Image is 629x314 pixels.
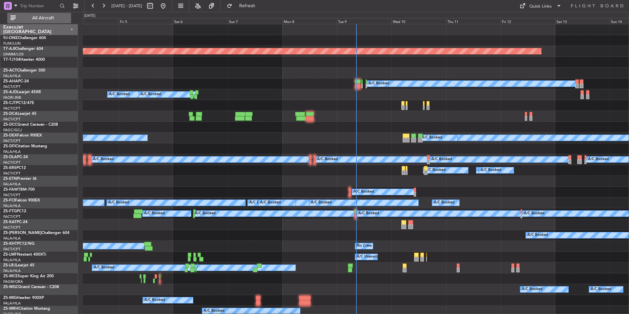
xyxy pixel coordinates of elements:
[522,284,543,294] div: A/C Booked
[357,241,372,251] div: No Crew
[3,177,17,181] span: ZS-ETN
[357,252,384,262] div: A/C Unavailable
[3,73,21,78] a: FALA/HLA
[588,155,609,164] div: A/C Booked
[3,123,17,127] span: ZS-DCC
[3,274,18,278] span: ZS-MCE
[3,247,20,252] a: FACT/CPT
[3,134,17,137] span: ZS-DEX
[481,165,501,175] div: A/C Booked
[3,263,16,267] span: ZS-LRJ
[529,3,552,10] div: Quick Links
[3,117,20,122] a: FACT/CPT
[3,279,23,284] a: FAGM/QRA
[3,138,20,143] a: FACT/CPT
[3,149,21,154] a: FALA/HLA
[3,58,45,62] a: T7-TJ104Hawker 4000
[144,209,165,219] div: A/C Booked
[93,155,114,164] div: A/C Booked
[527,230,548,240] div: A/C Booked
[3,214,20,219] a: FACT/CPT
[3,296,17,300] span: ZS-MIG
[3,242,17,246] span: ZS-KHT
[3,52,24,57] a: DNMM/LOS
[3,84,20,89] a: FACT/CPT
[3,144,47,148] a: ZS-DFICitation Mustang
[109,90,130,99] div: A/C Booked
[3,296,44,300] a: ZS-MIGHawker 900XP
[353,187,374,197] div: A/C Booked
[3,231,41,235] span: ZS-[PERSON_NAME]
[3,106,20,111] a: FACT/CPT
[3,193,20,198] a: FACT/CPT
[555,18,610,24] div: Sat 13
[3,101,16,105] span: ZS-CJT
[431,155,452,164] div: A/C Booked
[3,160,20,165] a: FACT/CPT
[20,1,58,11] input: Trip Number
[3,307,50,311] a: ZS-MRHCitation Mustang
[173,18,228,24] div: Sat 6
[3,166,26,170] a: ZS-ERSPC12
[3,274,54,278] a: ZS-MCESuper King Air 200
[3,79,29,83] a: ZS-AHAPC-24
[3,101,34,105] a: ZS-CJTPC12/47E
[3,307,18,311] span: ZS-MRH
[3,155,28,159] a: ZS-DLAPC-24
[3,203,21,208] a: FALA/HLA
[7,13,71,23] button: All Aircraft
[3,199,15,202] span: ZS-FCI
[3,128,22,133] a: FAGC/GCJ
[3,47,15,51] span: T7-AJI
[501,18,555,24] div: Fri 12
[3,144,15,148] span: ZS-DFI
[3,58,20,62] span: T7-TJ104
[3,112,18,116] span: ZS-DCA
[478,165,499,175] div: A/C Booked
[3,79,18,83] span: ZS-AHA
[84,13,95,19] div: [DATE]
[524,209,544,219] div: A/C Booked
[516,1,565,11] button: Quick Links
[17,16,69,20] span: All Aircraft
[3,36,18,40] span: 9J-ONE
[425,165,446,175] div: A/C Booked
[3,209,26,213] a: ZS-FTGPC12
[3,134,42,137] a: ZS-DEXFalcon 900EX
[3,220,17,224] span: ZS-KAT
[195,209,216,219] div: A/C Booked
[224,1,263,11] button: Refresh
[391,18,446,24] div: Wed 10
[591,284,611,294] div: A/C Booked
[3,209,17,213] span: ZS-FTG
[282,18,337,24] div: Mon 8
[3,36,46,40] a: 9J-ONEChallenger 604
[434,198,454,208] div: A/C Booked
[3,285,59,289] a: ZS-MGCGrand Caravan - C208
[358,209,379,219] div: A/C Booked
[369,79,389,89] div: A/C Booked
[3,155,17,159] span: ZS-DLA
[94,263,114,273] div: A/C Booked
[249,198,270,208] div: A/C Booked
[108,198,129,208] div: A/C Booked
[3,242,34,246] a: ZS-KHTPC12/NG
[3,188,18,192] span: ZS-FAW
[3,236,21,241] a: FALA/HLA
[3,69,45,73] a: ZS-ACTChallenger 300
[3,112,36,116] a: ZS-DCALearjet 45
[3,285,18,289] span: ZS-MGC
[3,90,41,94] a: ZS-AJDLearjet 45XR
[119,18,173,24] div: Fri 5
[3,199,40,202] a: ZS-FCIFalcon 900EX
[3,166,16,170] span: ZS-ERS
[141,90,161,99] div: A/C Booked
[3,268,21,273] a: FALA/HLA
[3,182,21,187] a: FALA/HLA
[3,231,69,235] a: ZS-[PERSON_NAME]Challenger 604
[234,4,261,8] span: Refresh
[446,18,501,24] div: Thu 11
[64,18,119,24] div: Thu 4
[3,171,20,176] a: FACT/CPT
[3,253,46,257] a: ZS-LMFNextant 400XTi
